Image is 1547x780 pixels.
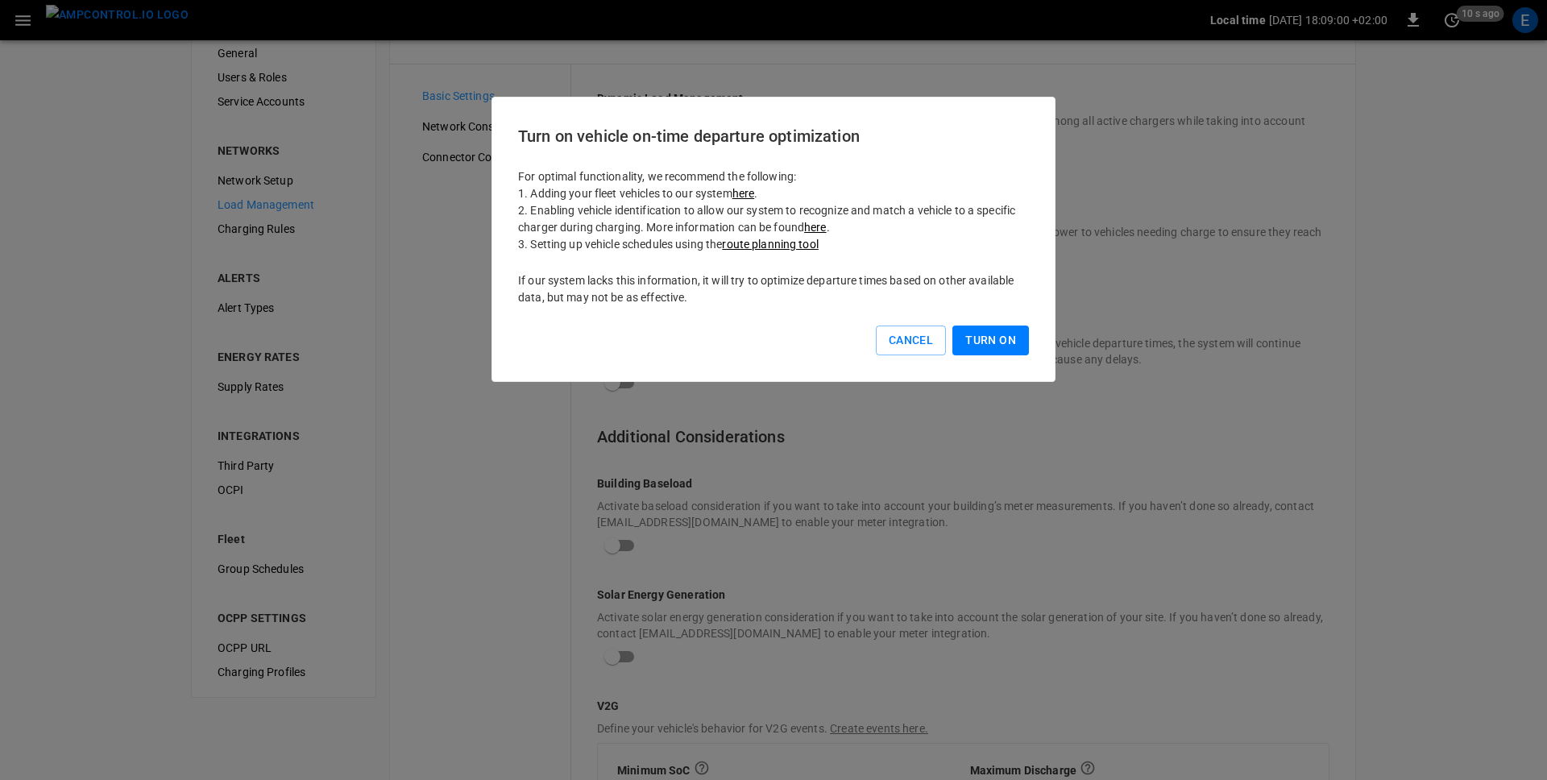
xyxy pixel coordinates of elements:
button: Turn On [952,326,1029,355]
a: here [732,187,755,200]
a: route planning tool [722,238,819,251]
button: Cancel [876,326,946,355]
p: 1. Adding your fleet vehicles to our system . [518,185,1029,202]
p: For optimal functionality, we recommend the following: [518,168,1029,185]
p: If our system lacks this information, it will try to optimize departure times based on other avai... [518,272,1029,306]
p: 3. Setting up vehicle schedules using the [518,236,1029,253]
h6: Turn on vehicle on-time departure optimization [518,123,1029,149]
p: 2. Enabling vehicle identification to allow our system to recognize and match a vehicle to a spec... [518,202,1029,236]
a: here [804,221,827,234]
